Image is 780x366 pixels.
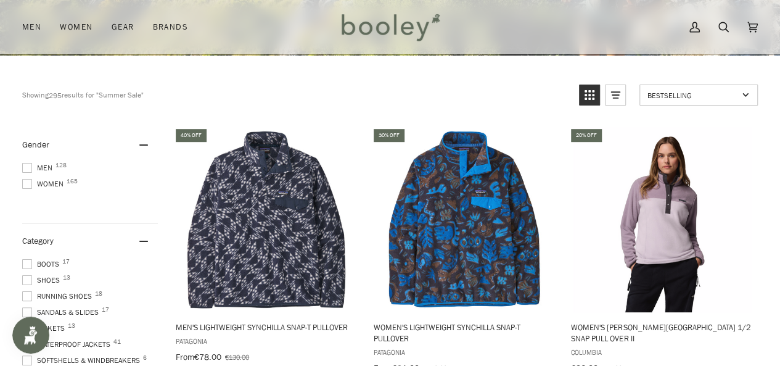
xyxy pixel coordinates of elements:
span: 165 [67,178,78,185]
span: 6 [143,355,147,361]
span: Sandals & Slides [22,307,102,318]
img: Booley [336,9,444,45]
span: €78.00 [194,351,221,363]
div: Showing results for "Summer Sale" [22,85,570,106]
span: Men [22,21,41,33]
span: 41 [113,339,121,345]
span: Men [22,162,56,173]
span: Bestselling [647,90,738,101]
a: View list mode [605,85,626,106]
span: Gender [22,139,49,151]
img: Patagonia Men's Lightweight Synchilla Snap-T Pullover Synched Flight / New Navy - Booley Galway [174,127,359,312]
span: Patagonia [176,336,358,346]
span: 128 [55,162,67,168]
a: View grid mode [579,85,600,106]
span: Category [22,235,54,247]
iframe: Button to open loyalty program pop-up [12,317,49,354]
span: Shoes [22,275,64,286]
span: Running Shoes [22,291,96,302]
span: Boots [22,259,63,270]
span: Women [22,178,67,189]
span: From [176,351,194,363]
span: 13 [68,323,75,329]
span: 18 [95,291,102,297]
span: 17 [102,307,109,313]
div: 20% off [571,129,602,142]
div: 30% off [374,129,404,142]
div: 40% off [176,129,207,142]
span: Men's Lightweight Synchilla Snap-T Pullover [176,322,358,333]
span: 13 [63,275,70,281]
span: Patagonia [374,347,556,357]
span: 17 [62,259,70,265]
span: Brands [152,21,188,33]
span: Women [60,21,92,33]
a: Sort options [639,85,758,106]
span: Waterproof Jackets [22,339,114,350]
span: Women's Lightweight Synchilla Snap-T Pullover [374,322,556,344]
span: Gear [112,21,134,33]
span: Softshells & Windbreakers [22,355,144,366]
span: €130.00 [225,352,249,362]
img: Patagonia Women's Lightweight Synchilla Snap-T Pullover Across Oceans / Pitch Blue - Booley Galway [372,127,557,312]
span: Women's [PERSON_NAME][GEOGRAPHIC_DATA] 1/2 Snap Pull Over II [571,322,753,344]
span: Columbia [571,347,753,357]
span: Jackets [22,323,68,334]
b: 295 [49,90,62,101]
